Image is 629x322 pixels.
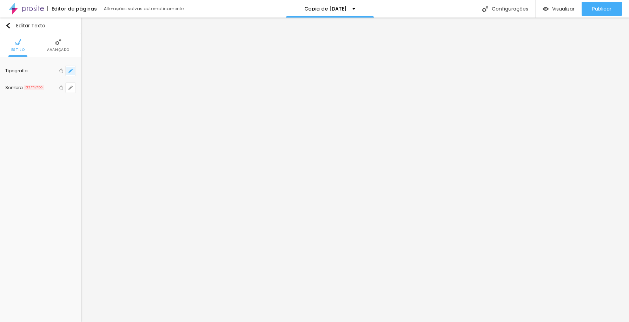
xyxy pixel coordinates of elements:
img: Icone [55,39,61,45]
span: Estilo [11,48,25,52]
span: Avançado [47,48,69,52]
span: Visualizar [552,6,575,12]
div: Alterações salvas automaticamente [104,7,185,11]
img: Icone [482,6,488,12]
img: Icone [5,23,11,28]
img: view-1.svg [543,6,549,12]
div: Editar Texto [5,23,45,28]
div: Tipografia [5,69,57,73]
img: Icone [15,39,21,45]
div: Sombra [5,86,23,90]
p: Copia de [DATE] [304,6,347,11]
span: DESATIVADO [24,85,44,90]
button: Publicar [582,2,622,16]
span: Publicar [592,6,611,12]
iframe: Editor [81,18,629,322]
div: Editor de páginas [47,6,97,11]
button: Visualizar [536,2,582,16]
